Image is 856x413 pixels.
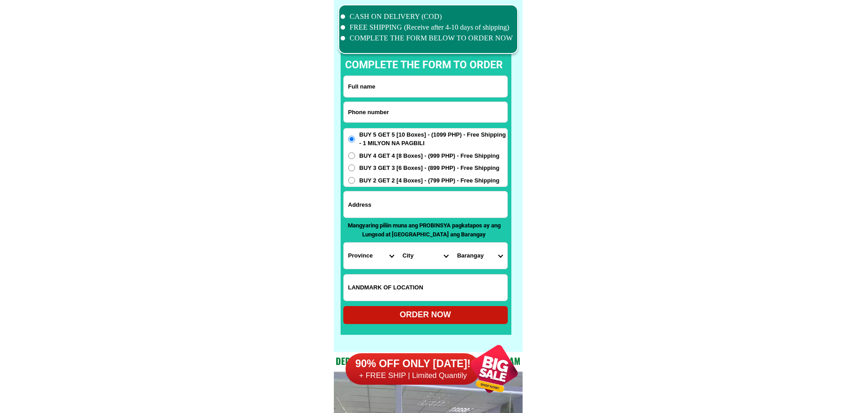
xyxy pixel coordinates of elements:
h2: Dedicated and professional consulting team [334,354,523,368]
input: Input LANDMARKOFLOCATION [344,275,507,301]
div: ORDER NOW [343,309,508,321]
li: FREE SHIPPING (Receive after 4-10 days of shipping) [341,22,513,33]
p: Mangyaring piliin muna ang PROBINSYA pagkatapos ay ang Lungsod at [GEOGRAPHIC_DATA] ang Barangay [343,221,505,239]
span: BUY 3 GET 3 [6 Boxes] - (899 PHP) - Free Shipping [359,164,500,173]
span: BUY 4 GET 4 [8 Boxes] - (999 PHP) - Free Shipping [359,151,500,160]
select: Select commune [452,243,507,269]
input: BUY 5 GET 5 [10 Boxes] - (1099 PHP) - Free Shipping - 1 MILYON NA PAGBILI [348,136,355,142]
input: Input address [344,191,507,218]
span: BUY 2 GET 2 [4 Boxes] - (799 PHP) - Free Shipping [359,176,500,185]
input: BUY 2 GET 2 [4 Boxes] - (799 PHP) - Free Shipping [348,177,355,184]
select: Select district [398,243,452,269]
input: BUY 3 GET 3 [6 Boxes] - (899 PHP) - Free Shipping [348,164,355,171]
input: Input phone_number [344,102,507,122]
li: COMPLETE THE FORM BELOW TO ORDER NOW [341,33,513,44]
li: CASH ON DELIVERY (COD) [341,11,513,22]
p: complete the form to order [336,58,512,73]
select: Select province [344,243,398,269]
input: BUY 4 GET 4 [8 Boxes] - (999 PHP) - Free Shipping [348,152,355,159]
h6: 90% OFF ONLY [DATE]! [346,357,480,371]
input: Input full_name [344,76,507,97]
h6: + FREE SHIP | Limited Quantily [346,371,480,381]
span: BUY 5 GET 5 [10 Boxes] - (1099 PHP) - Free Shipping - 1 MILYON NA PAGBILI [359,130,507,148]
